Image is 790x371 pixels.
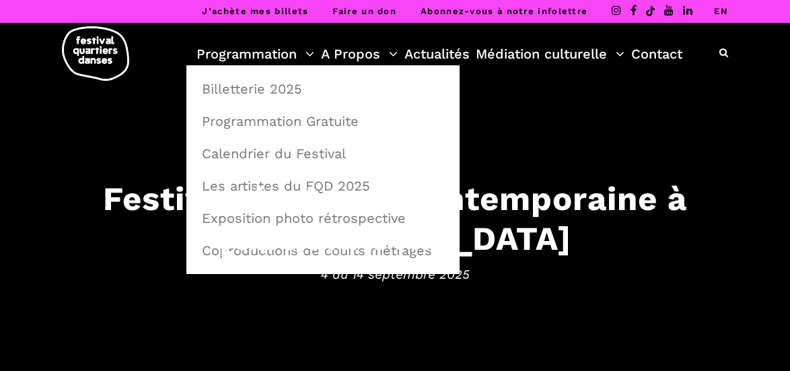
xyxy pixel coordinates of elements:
a: Les artistes du FQD 2025 [194,170,452,201]
img: logo-fqd-med [62,26,129,81]
a: Actualités [404,42,470,65]
a: Contact [631,42,682,65]
a: Programmation [196,42,314,65]
a: EN [714,6,728,16]
a: Calendrier du Festival [194,138,452,169]
a: Abonnez-vous à notre infolettre [421,6,587,16]
a: A Propos [321,42,398,65]
a: Billetterie 2025 [194,73,452,104]
span: 4 au 14 septembre 2025 [13,265,777,285]
a: Médiation culturelle [476,42,624,65]
h3: Festival de danse contemporaine à [GEOGRAPHIC_DATA] [13,178,777,258]
a: Faire un don [332,6,396,16]
a: J’achète mes billets [202,6,308,16]
a: Programmation Gratuite [194,106,452,137]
